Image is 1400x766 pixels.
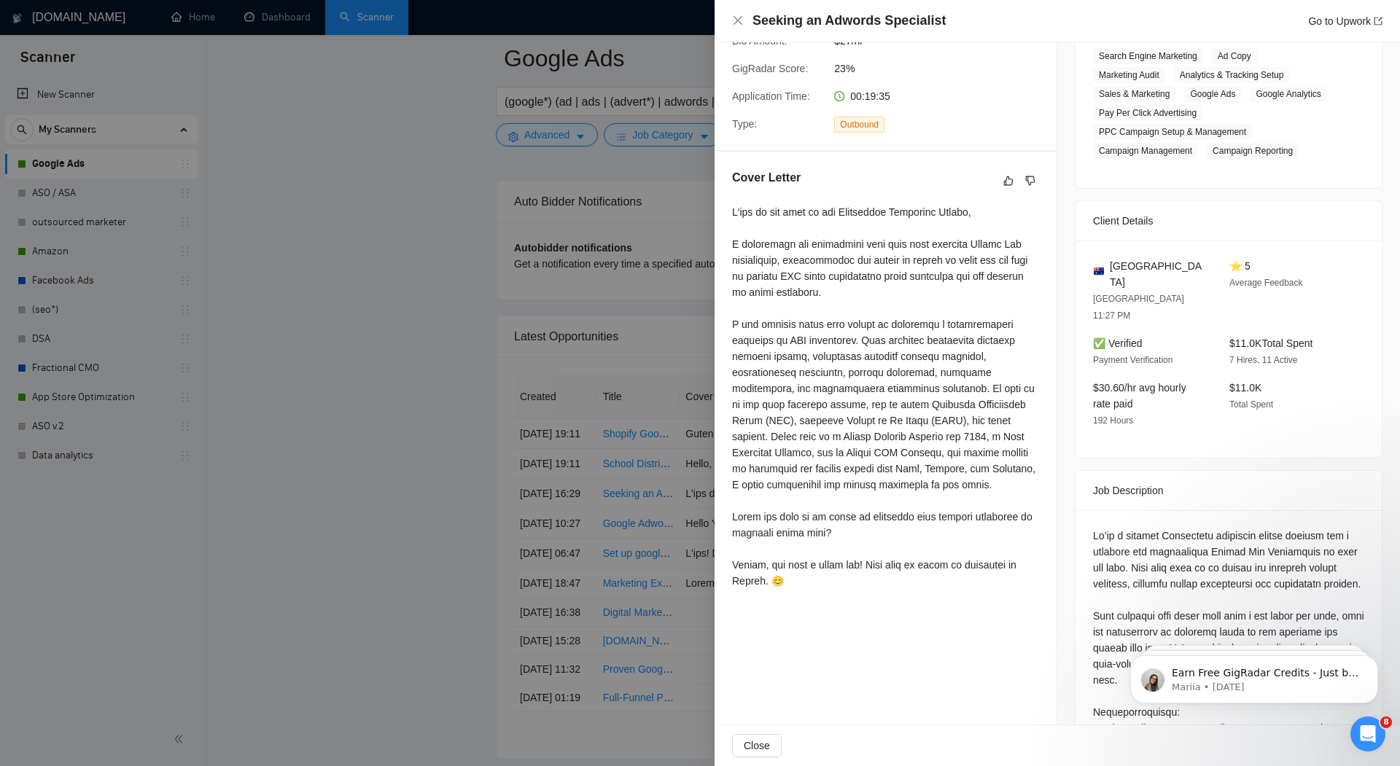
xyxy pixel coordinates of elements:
[834,60,1053,77] span: 23%
[1229,382,1261,394] span: $11.0K
[732,35,787,47] span: Bid Amount:
[1207,143,1299,159] span: Campaign Reporting
[1093,124,1252,140] span: PPC Campaign Setup & Management
[1003,175,1014,187] span: like
[732,63,808,74] span: GigRadar Score:
[732,734,782,757] button: Close
[1229,399,1273,410] span: Total Spent
[834,91,844,101] span: clock-circle
[1093,337,1143,349] span: ✅ Verified
[1093,86,1175,102] span: Sales & Marketing
[1093,143,1198,159] span: Campaign Management
[1229,260,1251,272] span: ⭐ 5
[1212,48,1257,64] span: Ad Copy
[1250,86,1326,102] span: Google Analytics
[1374,17,1382,26] span: export
[732,15,744,26] span: close
[744,738,770,754] span: Close
[1093,105,1202,121] span: Pay Per Click Advertising
[834,117,884,133] span: Outbound
[1000,172,1017,189] button: like
[732,169,801,187] h5: Cover Letter
[850,90,890,102] span: 00:19:35
[732,15,744,27] button: Close
[1229,278,1303,288] span: Average Feedback
[1110,258,1206,290] span: [GEOGRAPHIC_DATA]
[1093,382,1186,410] span: $30.60/hr avg hourly rate paid
[752,12,946,30] h4: Seeking an Adwords Specialist
[1093,201,1364,241] div: Client Details
[1229,337,1312,349] span: $11.0K Total Spent
[1184,86,1241,102] span: Google Ads
[1229,355,1297,365] span: 7 Hires, 11 Active
[732,118,757,130] span: Type:
[1093,471,1364,510] div: Job Description
[1350,716,1385,751] iframe: Intercom live chat
[1025,175,1035,187] span: dislike
[1093,355,1172,365] span: Payment Verification
[1093,415,1133,426] span: 192 Hours
[732,204,1039,589] div: L'ips do sit amet co adi Elitseddoe Temporinc Utlabo, E doloremagn ali enimadmini veni quis nost ...
[1022,172,1039,189] button: dislike
[1094,266,1104,276] img: 🇦🇺
[1380,716,1392,728] span: 8
[1308,15,1382,27] a: Go to Upworkexport
[1108,625,1400,727] iframe: Intercom notifications message
[732,90,810,102] span: Application Time:
[1093,48,1203,64] span: Search Engine Marketing
[1093,294,1184,321] span: [GEOGRAPHIC_DATA] 11:27 PM
[1174,67,1290,83] span: Analytics & Tracking Setup
[1093,67,1165,83] span: Marketing Audit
